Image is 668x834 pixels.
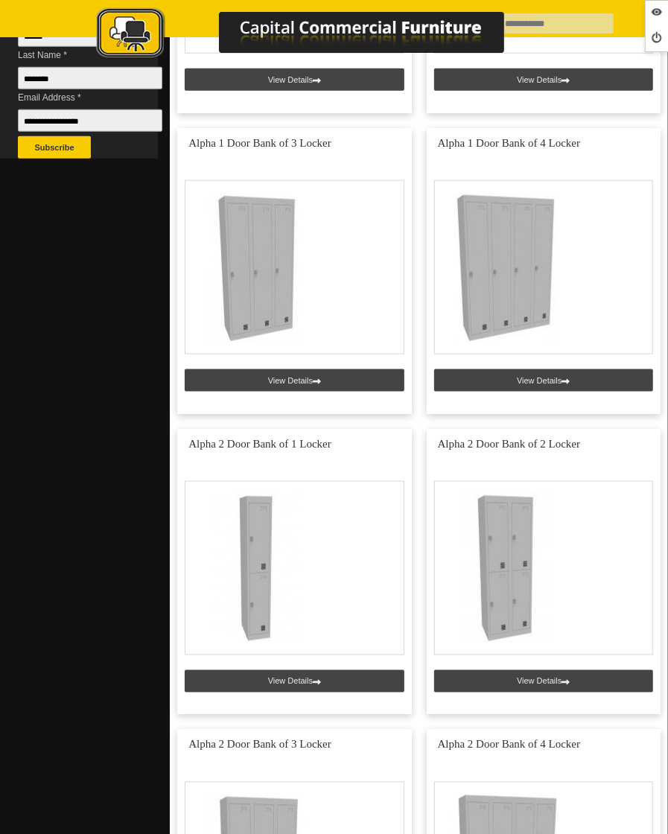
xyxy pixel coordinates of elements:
[55,7,576,66] a: Capital Commercial Furniture Logo
[18,136,91,159] button: Subscribe
[18,67,162,89] input: Last Name *
[18,48,136,63] span: Last Name *
[18,90,136,105] span: Email Address *
[55,7,576,62] img: Capital Commercial Furniture Logo
[18,109,162,132] input: Email Address *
